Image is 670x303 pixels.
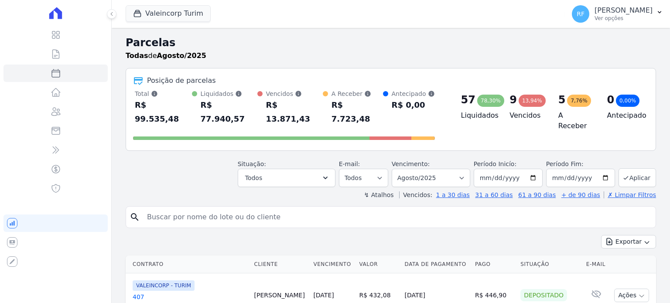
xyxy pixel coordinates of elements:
[339,160,360,167] label: E-mail:
[332,98,383,126] div: R$ 7.723,48
[392,89,435,98] div: Antecipado
[577,11,585,17] span: RF
[520,289,567,301] div: Depositado
[474,160,516,167] label: Período Inicío:
[356,255,401,273] th: Valor
[461,110,496,121] h4: Liquidados
[142,208,652,226] input: Buscar por nome do lote ou do cliente
[238,160,266,167] label: Situação:
[583,255,610,273] th: E-mail
[126,51,148,60] strong: Todas
[558,110,593,131] h4: A Receber
[266,98,323,126] div: R$ 13.871,43
[604,191,656,198] a: ✗ Limpar Filtros
[519,95,546,107] div: 13,94%
[595,6,653,15] p: [PERSON_NAME]
[135,98,192,126] div: R$ 99.535,48
[518,191,556,198] a: 61 a 90 dias
[133,280,195,291] span: VALEINCORP - TURIM
[364,191,393,198] label: ↯ Atalhos
[595,15,653,22] p: Ver opções
[472,255,517,273] th: Pago
[392,98,435,112] div: R$ 0,00
[607,110,642,121] h4: Antecipado
[616,95,639,107] div: 0,00%
[147,75,216,86] div: Posição de parcelas
[201,98,257,126] div: R$ 77.940,57
[266,89,323,98] div: Vencidos
[201,89,257,98] div: Liquidados
[126,51,206,61] p: de
[558,93,566,107] div: 5
[475,191,513,198] a: 31 a 60 dias
[561,191,600,198] a: + de 90 dias
[567,95,591,107] div: 7,76%
[477,95,504,107] div: 78,30%
[399,191,432,198] label: Vencidos:
[509,93,517,107] div: 9
[126,35,656,51] h2: Parcelas
[607,93,614,107] div: 0
[332,89,383,98] div: A Receber
[245,173,262,183] span: Todos
[461,93,475,107] div: 57
[565,2,670,26] button: RF [PERSON_NAME] Ver opções
[436,191,470,198] a: 1 a 30 dias
[619,168,656,187] button: Aplicar
[546,160,615,169] label: Período Fim:
[401,255,472,273] th: Data de Pagamento
[517,255,583,273] th: Situação
[126,5,211,22] button: Valeincorp Turim
[614,289,649,302] button: Ações
[238,169,335,187] button: Todos
[135,89,192,98] div: Total
[130,212,140,222] i: search
[509,110,544,121] h4: Vencidos
[157,51,206,60] strong: Agosto/2025
[392,160,430,167] label: Vencimento:
[126,255,251,273] th: Contrato
[601,235,656,249] button: Exportar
